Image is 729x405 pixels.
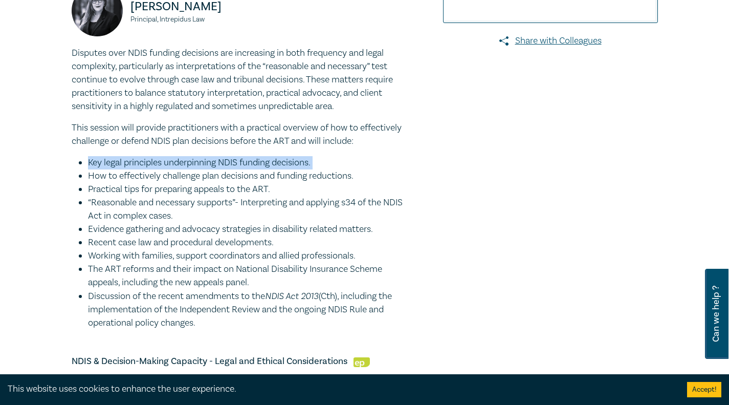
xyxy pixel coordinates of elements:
img: Ethics & Professional Responsibility [354,357,370,367]
li: Evidence gathering and advocacy strategies in disability related matters. [88,223,409,236]
li: Practical tips for preparing appeals to the ART. [88,183,409,196]
button: Accept cookies [687,382,721,397]
li: Working with families, support coordinators and allied professionals. [88,249,409,263]
div: This website uses cookies to enhance the user experience. [8,382,672,396]
li: The ART reforms and their impact on National Disability Insurance Scheme appeals, including the n... [88,263,409,289]
p: This session will provide practitioners with a practical overview of how to effectively challenge... [72,121,409,148]
span: Can we help ? [711,275,721,353]
li: How to effectively challenge plan decisions and funding reductions. [88,169,409,183]
small: Principal, Intrepidus Law [130,16,234,23]
li: Key legal principles underpinning NDIS funding decisions. [88,156,409,169]
li: Recent case law and procedural developments. [88,236,409,249]
li: “Reasonable and necessary supports”- Interpreting and applying s34 of the NDIS Act in complex cases. [88,196,409,223]
h5: NDIS & Decision-Making Capacity - Legal and Ethical Considerations [72,355,409,368]
a: Share with Colleagues [443,34,658,48]
li: Discussion of the recent amendments to the (Cth), including the implementation of the Independent... [88,289,409,330]
p: Disputes over NDIS funding decisions are increasing in both frequency and legal complexity, parti... [72,47,409,113]
em: NDIS Act 2013 [265,290,319,301]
